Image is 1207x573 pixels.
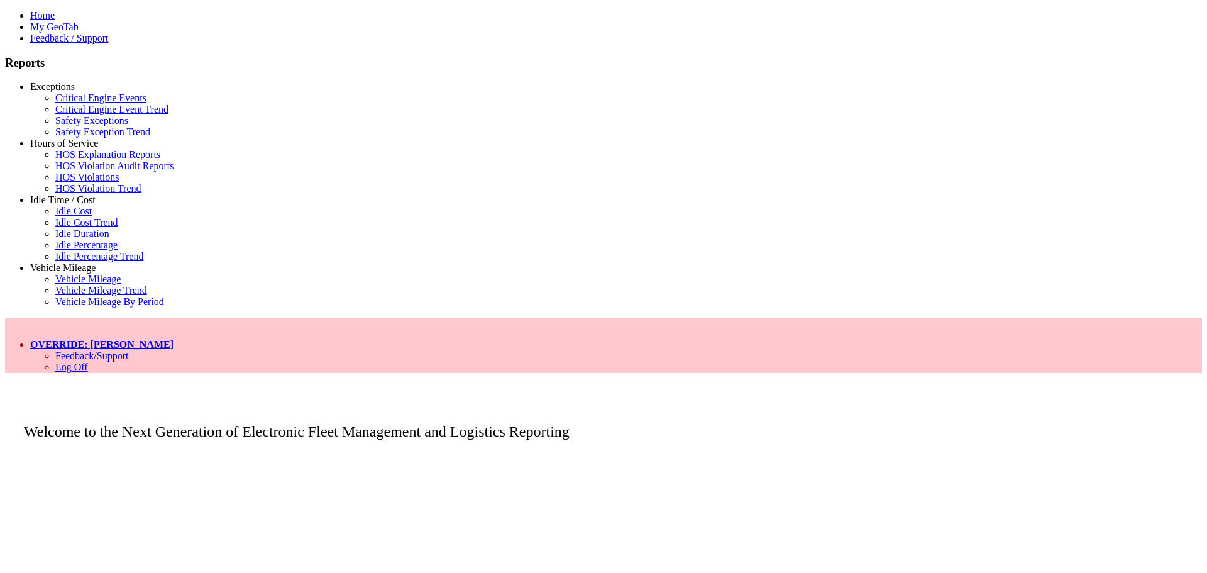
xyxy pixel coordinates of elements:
a: Safety Exception Trend [55,126,150,137]
p: Welcome to the Next Generation of Electronic Fleet Management and Logistics Reporting [5,404,1202,440]
a: Critical Engine Events [55,92,146,103]
a: HOS Explanation Reports [55,149,160,160]
a: Vehicle Mileage By Period [55,296,164,307]
a: Idle Time / Cost [30,194,96,205]
a: HOS Violation Trend [55,183,141,194]
a: Feedback/Support [55,350,128,361]
a: HOS Violation Audit Reports [55,160,174,171]
a: Idle Percentage [55,240,118,250]
a: Exceptions [30,81,75,92]
a: Idle Cost Trend [55,217,118,228]
a: Idle Cost [55,206,92,216]
a: Feedback / Support [30,33,108,43]
a: Vehicle Mileage [30,262,96,273]
a: Vehicle Mileage [55,274,121,284]
a: Vehicle Mileage Trend [55,285,147,296]
a: Log Off [55,362,88,372]
a: My GeoTab [30,21,79,32]
a: Home [30,10,55,21]
a: Safety Exceptions [55,115,128,126]
a: Hours of Service [30,138,98,148]
a: OVERRIDE: [PERSON_NAME] [30,339,174,350]
a: Idle Duration [55,228,109,239]
a: Idle Percentage Trend [55,251,143,262]
a: Critical Engine Event Trend [55,104,168,114]
h3: Reports [5,56,1202,70]
a: HOS Violations [55,172,119,182]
